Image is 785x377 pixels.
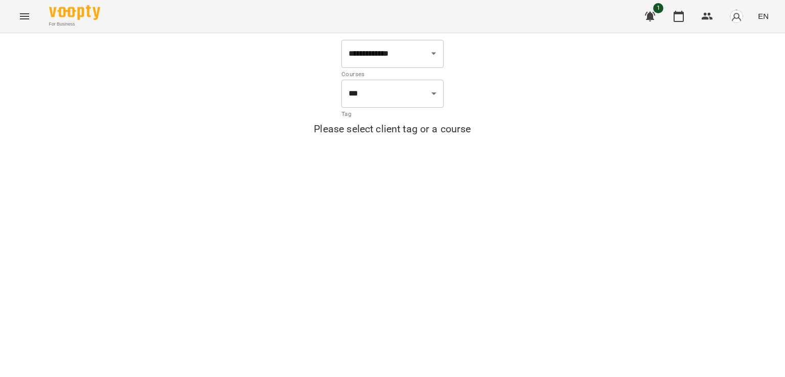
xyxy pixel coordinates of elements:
img: avatar_s.png [729,9,744,23]
span: For Business [49,21,100,28]
p: Tag [341,109,444,120]
button: EN [754,7,773,26]
img: Voopty Logo [49,5,100,20]
span: 1 [653,3,663,13]
span: EN [758,11,769,21]
button: Menu [12,4,37,29]
p: Courses [341,69,444,80]
h6: Please select client tag or a course [8,121,777,137]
